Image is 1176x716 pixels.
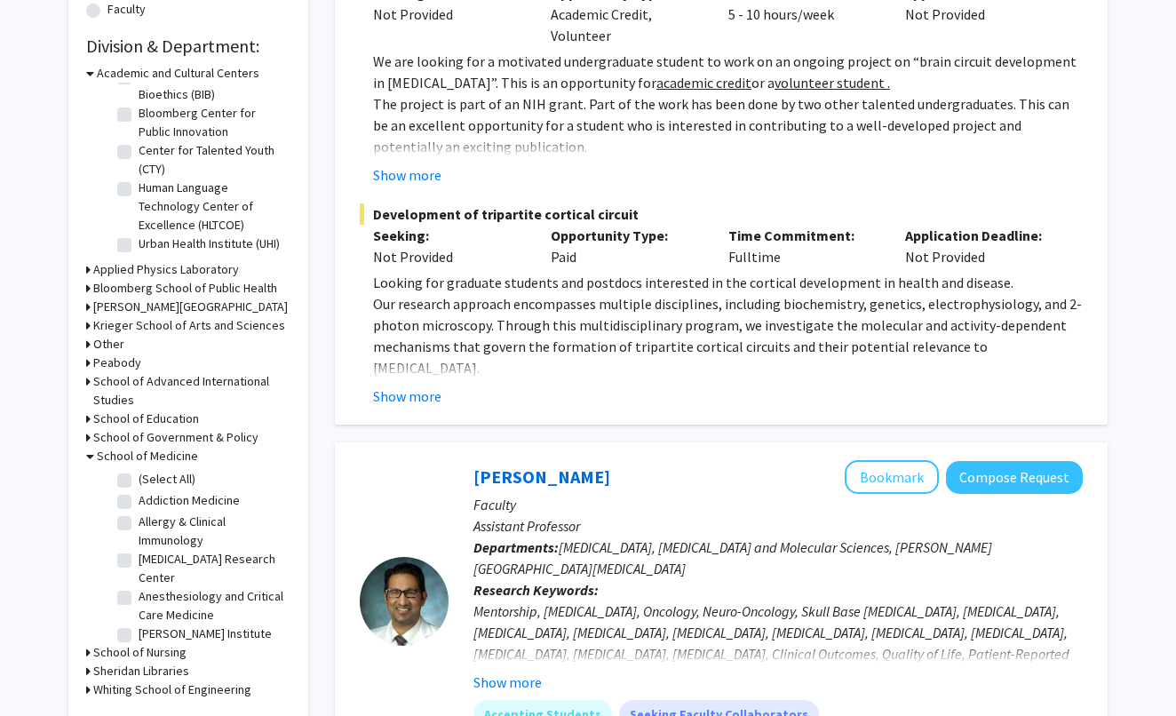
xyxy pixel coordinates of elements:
[715,225,893,267] div: Fulltime
[139,513,286,550] label: Allergy & Clinical Immunology
[373,225,524,246] p: Seeking:
[373,93,1083,157] p: The project is part of an NIH grant. Part of the work has been done by two other talented undergr...
[373,293,1083,378] p: Our research approach encompasses multiple disciplines, including biochemistry, genetics, electro...
[93,410,199,428] h3: School of Education
[892,225,1069,267] div: Not Provided
[551,225,702,246] p: Opportunity Type:
[139,141,286,179] label: Center for Talented Youth (CTY)
[93,279,277,298] h3: Bloomberg School of Public Health
[93,680,251,699] h3: Whiting School of Engineering
[473,672,542,693] button: Show more
[93,372,290,410] h3: School of Advanced International Studies
[373,51,1083,93] p: We are looking for a motivated undergraduate student to work on an ongoing project on “brain circ...
[360,203,1083,225] span: Development of tripartite cortical circuit
[139,179,286,235] label: Human Language Technology Center of Excellence (HLTCOE)
[473,515,1083,537] p: Assistant Professor
[728,225,879,246] p: Time Commitment:
[139,104,286,141] label: Bloomberg Center for Public Innovation
[93,428,258,447] h3: School of Government & Policy
[93,662,189,680] h3: Sheridan Libraries
[139,235,280,253] label: Urban Health Institute (UHI)
[93,260,239,279] h3: Applied Physics Laboratory
[537,225,715,267] div: Paid
[373,386,441,407] button: Show more
[473,494,1083,515] p: Faculty
[139,491,240,510] label: Addiction Medicine
[775,74,890,91] u: volunteer student .
[139,625,286,680] label: [PERSON_NAME] Institute for Patient Safety and Quality
[97,64,259,83] h3: Academic and Cultural Centers
[93,316,285,335] h3: Krieger School of Arts and Sciences
[373,4,524,25] div: Not Provided
[93,643,187,662] h3: School of Nursing
[946,461,1083,494] button: Compose Request to Raj Mukherjee
[473,538,992,577] span: [MEDICAL_DATA], [MEDICAL_DATA] and Molecular Sciences, [PERSON_NAME][GEOGRAPHIC_DATA][MEDICAL_DATA]
[473,581,599,599] b: Research Keywords:
[13,636,75,703] iframe: Chat
[93,298,288,316] h3: [PERSON_NAME][GEOGRAPHIC_DATA]
[373,164,441,186] button: Show more
[93,354,141,372] h3: Peabody
[373,272,1083,293] p: Looking for graduate students and postdocs interested in the cortical development in health and d...
[656,74,751,91] u: academic credit
[97,447,198,465] h3: School of Medicine
[473,465,610,488] a: [PERSON_NAME]
[373,246,524,267] div: Not Provided
[86,36,290,57] h2: Division & Department:
[139,67,286,104] label: Berman Institute of Bioethics (BIB)
[845,460,939,494] button: Add Raj Mukherjee to Bookmarks
[473,538,559,556] b: Departments:
[139,470,195,489] label: (Select All)
[139,587,286,625] label: Anesthesiology and Critical Care Medicine
[905,225,1056,246] p: Application Deadline:
[93,335,124,354] h3: Other
[139,550,286,587] label: [MEDICAL_DATA] Research Center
